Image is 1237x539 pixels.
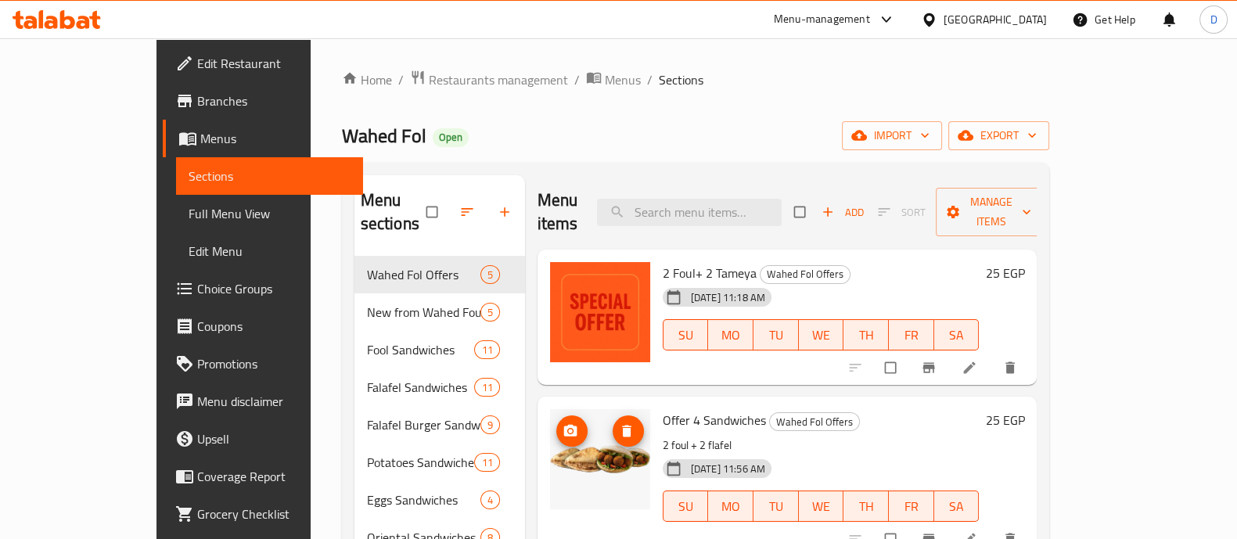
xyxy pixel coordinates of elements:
div: Fool Sandwiches [367,340,475,359]
span: Full Menu View [189,204,351,223]
span: Coverage Report [197,467,351,486]
a: Home [342,70,392,89]
span: 9 [481,418,499,433]
button: TU [753,319,799,350]
span: WE [805,495,838,518]
span: Add item [818,200,868,225]
h2: Menu items [538,189,578,235]
span: Falafel Sandwiches [367,378,475,397]
button: delete image [613,415,644,447]
h6: 25 EGP [985,262,1024,284]
div: Wahed Fol Offers5 [354,256,525,293]
span: Grocery Checklist [197,505,351,523]
span: Select section first [868,200,936,225]
a: Branches [163,82,363,120]
li: / [574,70,580,89]
span: [DATE] 11:56 AM [685,462,771,476]
a: Restaurants management [410,70,568,90]
a: Sections [176,157,363,195]
button: Add section [487,195,525,229]
li: / [647,70,653,89]
span: Select all sections [417,197,450,227]
a: Coverage Report [163,458,363,495]
span: import [854,126,930,146]
button: Add [818,200,868,225]
span: Choice Groups [197,279,351,298]
span: Menus [605,70,641,89]
div: Falafel Burger Sandwiches9 [354,406,525,444]
button: export [948,121,1049,150]
div: Menu-management [774,10,870,29]
span: Wahed Fol Offers [761,265,850,283]
span: Add [822,203,864,221]
a: Grocery Checklist [163,495,363,533]
span: TH [850,324,883,347]
span: Wahed Fol Offers [770,413,859,431]
nav: breadcrumb [342,70,1050,90]
a: Coupons [163,307,363,345]
div: items [474,453,499,472]
button: WE [799,319,844,350]
img: 2 Foul+ 2 Tameya [550,262,650,362]
a: Edit Restaurant [163,45,363,82]
span: export [961,126,1037,146]
div: Wahed Fol Offers [769,412,860,431]
span: Coupons [197,317,351,336]
span: Select section [785,197,818,227]
div: items [480,265,500,284]
button: TU [753,490,799,522]
a: Choice Groups [163,270,363,307]
span: New from Wahed Foul [367,303,480,322]
span: D [1210,11,1217,28]
span: Open [433,131,469,144]
div: Falafel Sandwiches11 [354,368,525,406]
span: FR [895,495,928,518]
span: Select to update [876,353,908,383]
button: MO [708,490,753,522]
span: 11 [475,380,498,395]
span: Wahed Fol Offers [367,265,480,284]
div: items [480,303,500,322]
div: items [480,490,500,509]
div: Fool Sandwiches11 [354,331,525,368]
button: import [842,121,942,150]
button: SA [934,490,980,522]
span: SA [940,324,973,347]
div: items [474,378,499,397]
button: WE [799,490,844,522]
a: Menu disclaimer [163,383,363,420]
span: MO [714,495,747,518]
button: SA [934,319,980,350]
span: Sections [189,167,351,185]
a: Upsell [163,420,363,458]
span: 5 [481,305,499,320]
div: items [474,340,499,359]
span: 5 [481,268,499,282]
span: Eggs Sandwiches [367,490,480,509]
span: Restaurants management [429,70,568,89]
span: Menus [200,129,351,148]
button: delete [993,350,1030,385]
span: Menu disclaimer [197,392,351,411]
span: Upsell [197,429,351,448]
div: New from Wahed Foul5 [354,293,525,331]
span: Edit Restaurant [197,54,351,73]
button: SU [663,490,709,522]
button: Branch-specific-item [912,350,949,385]
div: items [480,415,500,434]
div: Potatoes Sandwiches11 [354,444,525,481]
a: Edit menu item [962,360,980,376]
span: 4 [481,493,499,508]
span: Falafel Burger Sandwiches [367,415,480,434]
span: Edit Menu [189,242,351,261]
a: Promotions [163,345,363,383]
span: [DATE] 11:18 AM [685,290,771,305]
div: Open [433,128,469,147]
p: 2 foul + 2 flafel [663,436,980,455]
button: upload picture [556,415,588,447]
span: Sort sections [450,195,487,229]
span: FR [895,324,928,347]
